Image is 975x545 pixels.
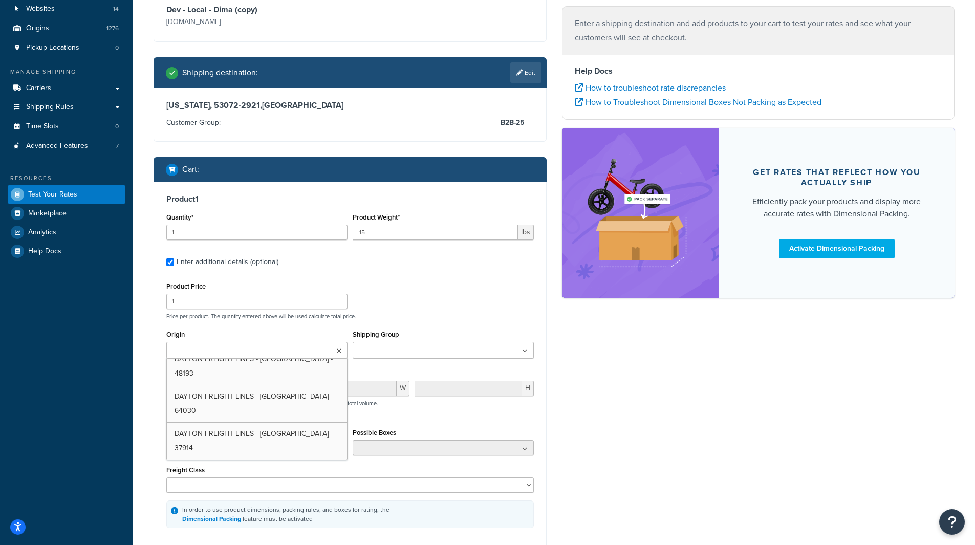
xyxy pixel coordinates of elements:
[498,117,525,129] span: B2B-25
[175,391,333,416] span: DAYTON FREIGHT LINES - [GEOGRAPHIC_DATA] - 64030
[26,43,79,52] span: Pickup Locations
[518,225,534,240] span: lbs
[167,423,347,460] a: DAYTON FREIGHT LINES - [GEOGRAPHIC_DATA] - 37914
[166,466,205,474] label: Freight Class
[939,509,965,535] button: Open Resource Center
[8,68,125,76] div: Manage Shipping
[115,122,119,131] span: 0
[166,213,193,221] label: Quantity*
[510,62,541,83] a: Edit
[175,428,333,453] span: DAYTON FREIGHT LINES - [GEOGRAPHIC_DATA] - 37914
[575,65,942,77] h4: Help Docs
[106,24,119,33] span: 1276
[166,117,223,128] span: Customer Group:
[166,5,348,15] h3: Dev - Local - Dima (copy)
[166,100,534,111] h3: [US_STATE], 53072-2921 , [GEOGRAPHIC_DATA]
[166,15,348,29] p: [DOMAIN_NAME]
[575,16,942,45] p: Enter a shipping destination and add products to your cart to test your rates and see what your c...
[744,195,930,220] div: Efficiently pack your products and display more accurate rates with Dimensional Packing.
[8,223,125,242] a: Analytics
[744,167,930,188] div: Get rates that reflect how you actually ship
[182,68,258,77] h2: Shipping destination :
[8,117,125,136] li: Time Slots
[8,19,125,38] a: Origins1276
[26,122,59,131] span: Time Slots
[353,213,400,221] label: Product Weight*
[353,331,399,338] label: Shipping Group
[575,96,821,108] a: How to Troubleshoot Dimensional Boxes Not Packing as Expected
[166,331,185,338] label: Origin
[26,84,51,93] span: Carriers
[8,204,125,223] a: Marketplace
[26,24,49,33] span: Origins
[8,38,125,57] a: Pickup Locations0
[8,38,125,57] li: Pickup Locations
[8,117,125,136] a: Time Slots0
[167,348,347,385] a: DAYTON FREIGHT LINES - [GEOGRAPHIC_DATA] - 48193
[164,313,536,320] p: Price per product. The quantity entered above will be used calculate total price.
[28,228,56,237] span: Analytics
[182,514,241,524] a: Dimensional Packing
[167,385,347,422] a: DAYTON FREIGHT LINES - [GEOGRAPHIC_DATA] - 64030
[26,5,55,13] span: Websites
[115,43,119,52] span: 0
[166,258,174,266] input: Enter additional details (optional)
[28,247,61,256] span: Help Docs
[8,174,125,183] div: Resources
[166,225,348,240] input: 0
[26,142,88,150] span: Advanced Features
[353,225,518,240] input: 0.00
[116,142,119,150] span: 7
[8,137,125,156] a: Advanced Features7
[177,255,278,269] div: Enter additional details (optional)
[8,137,125,156] li: Advanced Features
[8,79,125,98] a: Carriers
[166,282,206,290] label: Product Price
[28,209,67,218] span: Marketplace
[8,242,125,260] a: Help Docs
[575,82,726,94] a: How to troubleshoot rate discrepancies
[182,165,199,174] h2: Cart :
[8,98,125,117] a: Shipping Rules
[397,381,409,396] span: W
[113,5,119,13] span: 14
[28,190,77,199] span: Test Your Rates
[164,400,378,407] p: Dimensions per product. The quantity entered above will be used calculate total volume.
[8,19,125,38] li: Origins
[779,239,895,258] a: Activate Dimensional Packing
[8,185,125,204] a: Test Your Rates
[577,143,704,282] img: feature-image-dim-d40ad3071a2b3c8e08177464837368e35600d3c5e73b18a22c1e4bb210dc32ac.png
[182,505,389,524] div: In order to use product dimensions, packing rules, and boxes for rating, the feature must be acti...
[166,194,534,204] h3: Product 1
[26,103,74,112] span: Shipping Rules
[522,381,534,396] span: H
[353,429,396,437] label: Possible Boxes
